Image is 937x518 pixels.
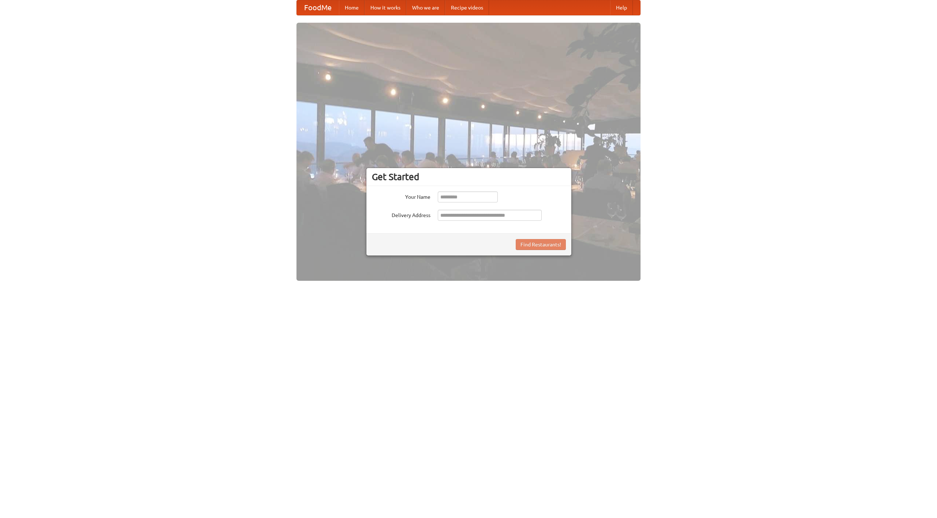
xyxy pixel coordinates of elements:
label: Your Name [372,191,430,201]
a: Home [339,0,365,15]
a: How it works [365,0,406,15]
button: Find Restaurants! [516,239,566,250]
a: FoodMe [297,0,339,15]
label: Delivery Address [372,210,430,219]
a: Who we are [406,0,445,15]
a: Help [610,0,633,15]
h3: Get Started [372,171,566,182]
a: Recipe videos [445,0,489,15]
